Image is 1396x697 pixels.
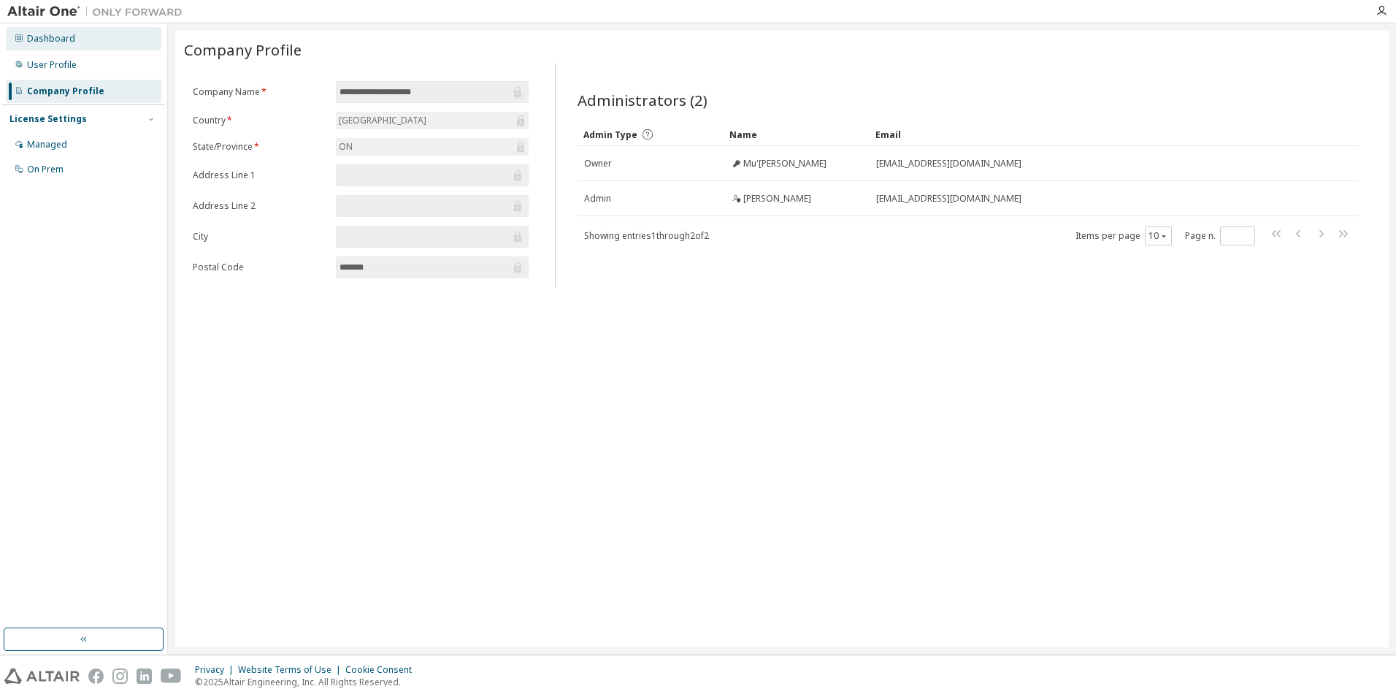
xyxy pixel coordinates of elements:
[345,664,421,676] div: Cookie Consent
[193,231,327,243] label: City
[336,112,529,129] div: [GEOGRAPHIC_DATA]
[195,676,421,688] p: © 2025 Altair Engineering, Inc. All Rights Reserved.
[584,229,709,242] span: Showing entries 1 through 2 of 2
[27,139,67,151] div: Managed
[193,86,327,98] label: Company Name
[193,262,327,273] label: Postal Code
[875,123,1317,146] div: Email
[583,129,637,141] span: Admin Type
[7,4,190,19] img: Altair One
[1148,230,1168,242] button: 10
[184,39,302,60] span: Company Profile
[4,669,80,684] img: altair_logo.svg
[743,158,827,170] span: Mu'[PERSON_NAME]
[337,113,429,129] div: [GEOGRAPHIC_DATA]
[193,115,327,126] label: Country
[9,113,87,125] div: License Settings
[337,139,355,155] div: ON
[336,138,529,156] div: ON
[193,200,327,212] label: Address Line 2
[112,669,128,684] img: instagram.svg
[88,669,104,684] img: facebook.svg
[238,664,345,676] div: Website Terms of Use
[27,33,75,45] div: Dashboard
[1185,226,1255,245] span: Page n.
[27,164,64,175] div: On Prem
[743,193,811,205] span: [PERSON_NAME]
[161,669,182,684] img: youtube.svg
[578,90,707,110] span: Administrators (2)
[27,59,77,71] div: User Profile
[27,85,104,97] div: Company Profile
[193,170,327,181] label: Address Line 1
[584,193,611,205] span: Admin
[193,141,327,153] label: State/Province
[1075,226,1172,245] span: Items per page
[584,158,612,170] span: Owner
[195,664,238,676] div: Privacy
[137,669,152,684] img: linkedin.svg
[876,193,1021,205] span: [EMAIL_ADDRESS][DOMAIN_NAME]
[876,158,1021,170] span: [EMAIL_ADDRESS][DOMAIN_NAME]
[729,123,864,146] div: Name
